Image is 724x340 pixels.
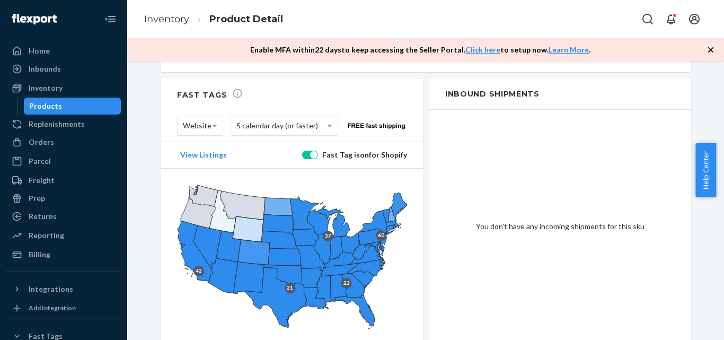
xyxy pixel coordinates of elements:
[6,134,121,151] a: Orders
[6,80,121,97] a: Inventory
[29,211,57,222] div: Returns
[6,281,121,298] button: Integrations
[29,230,64,241] div: Reporting
[6,246,121,263] a: Billing
[177,88,243,100] h2: Fast Tags
[6,116,121,133] a: Replenishments
[250,45,590,55] p: Enable MFA within 22 days to keep accessing the Seller Portal. to setup now. .
[29,83,63,93] div: Inventory
[29,303,76,312] div: Add Integration
[660,8,682,30] button: Open notifications
[320,150,407,160] div: Fast Tag is on for Shopify
[29,46,50,56] div: Home
[6,227,121,244] a: Reporting
[144,13,189,25] a: Inventory
[29,193,45,204] div: Prep
[177,150,230,160] button: View Listings
[29,137,54,147] div: Orders
[6,42,121,59] a: Home
[429,79,691,110] h2: Inbound Shipments
[183,117,211,135] span: Website
[6,153,121,170] a: Parcel
[100,8,121,30] button: Close Navigation
[209,13,283,25] a: Product Detail
[29,284,73,294] div: Integrations
[684,8,705,30] button: Open account menu
[29,101,62,111] div: Products
[695,143,716,197] button: Help Center
[549,45,589,54] a: Learn More
[12,14,57,24] img: Flexport logo
[465,45,500,54] a: Click here
[29,175,55,186] div: Freight
[346,123,407,129] img: website-free-fast.ac112c9d76101210657a4eea9f63645d.png
[6,208,121,225] a: Returns
[29,156,51,167] div: Parcel
[236,117,318,135] span: 5 calendar day (or faster)
[6,172,121,189] a: Freight
[29,249,50,260] div: Billing
[637,8,658,30] button: Open Search Box
[29,119,85,129] div: Replenishments
[6,60,121,77] a: Inbounds
[6,302,121,315] a: Add Integration
[136,4,292,35] ol: breadcrumbs
[6,190,121,207] a: Prep
[29,64,61,74] div: Inbounds
[24,98,121,115] a: Products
